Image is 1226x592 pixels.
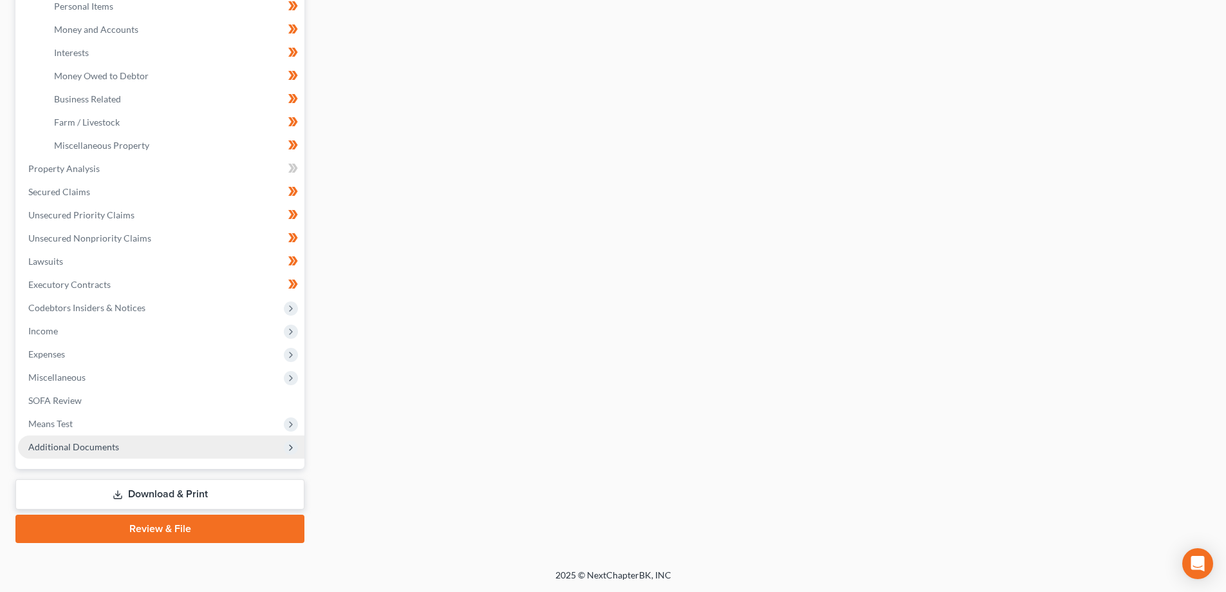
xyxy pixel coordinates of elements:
span: Money and Accounts [54,24,138,35]
span: Secured Claims [28,186,90,197]
span: Additional Documents [28,441,119,452]
span: Business Related [54,93,121,104]
a: Business Related [44,88,304,111]
div: Open Intercom Messenger [1182,548,1213,579]
span: Lawsuits [28,256,63,267]
span: Means Test [28,418,73,429]
span: Expenses [28,349,65,359]
span: Farm / Livestock [54,117,120,128]
a: Money Owed to Debtor [44,64,304,88]
a: Unsecured Priority Claims [18,204,304,227]
span: Money Owed to Debtor [54,70,149,81]
span: Interests [54,47,89,58]
span: Codebtors Insiders & Notices [28,302,145,313]
a: Miscellaneous Property [44,134,304,157]
div: 2025 © NextChapterBK, INC [246,569,980,592]
a: Review & File [15,515,304,543]
span: Miscellaneous Property [54,140,149,151]
span: Miscellaneous [28,372,86,383]
a: Executory Contracts [18,273,304,296]
a: SOFA Review [18,389,304,412]
a: Farm / Livestock [44,111,304,134]
span: SOFA Review [28,395,82,406]
span: Unsecured Nonpriority Claims [28,233,151,243]
a: Unsecured Nonpriority Claims [18,227,304,250]
span: Personal Items [54,1,113,12]
span: Property Analysis [28,163,100,174]
span: Unsecured Priority Claims [28,209,135,220]
a: Money and Accounts [44,18,304,41]
span: Executory Contracts [28,279,111,290]
a: Lawsuits [18,250,304,273]
a: Interests [44,41,304,64]
span: Income [28,325,58,336]
a: Secured Claims [18,180,304,204]
a: Property Analysis [18,157,304,180]
a: Download & Print [15,479,304,510]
